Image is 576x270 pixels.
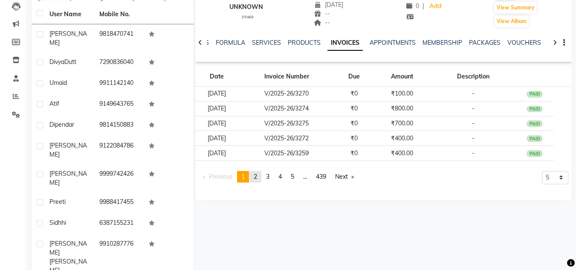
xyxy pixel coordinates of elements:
span: Previous [209,173,232,180]
td: ₹700.00 [373,116,431,131]
td: V/2025-26/3272 [238,131,335,146]
div: PAID [527,91,543,98]
td: ₹0 [335,101,373,116]
span: [PERSON_NAME] [49,30,87,46]
a: FORMULA [216,39,245,46]
span: -- [314,10,330,17]
td: 9988417455 [94,192,144,213]
a: APPOINTMENTS [370,39,416,46]
div: PAID [527,150,543,157]
td: V/2025-26/3274 [238,101,335,116]
td: [DATE] [195,116,238,131]
span: - [472,105,475,112]
span: [DATE] [314,1,343,9]
td: 9149643765 [94,94,144,115]
td: 9122084786 [94,136,144,164]
span: Umaid [49,79,67,87]
span: - [472,119,475,127]
th: Amount [373,67,431,87]
th: Due [335,67,373,87]
span: Sidhhi [49,219,66,226]
th: Description [431,67,516,87]
th: Mobile No. [94,5,144,24]
span: [PERSON_NAME] [49,170,87,186]
th: Date [195,67,238,87]
span: 3 [266,173,269,180]
a: SERVICES [252,39,281,46]
span: Dipendar [49,121,74,128]
td: [DATE] [195,101,238,116]
td: ₹400.00 [373,146,431,161]
span: | [423,2,424,11]
td: 9814150883 [94,115,144,136]
span: 2 [254,173,257,180]
a: INVOICES [327,35,363,51]
td: 7290836040 [94,52,144,73]
td: ₹0 [335,146,373,161]
span: ... [303,173,307,180]
span: 5 [291,173,294,180]
td: ₹0 [335,116,373,131]
a: Add [428,0,443,12]
span: [PERSON_NAME] [49,240,87,256]
td: 9999742426 [94,164,144,192]
td: [DATE] [195,87,238,102]
span: [PERSON_NAME] [49,142,87,158]
div: unknown [229,3,263,12]
span: Divya [49,58,64,66]
span: 1 [241,173,245,180]
span: - [472,134,475,142]
th: User Name [44,5,94,24]
td: V/2025-26/3270 [238,87,335,102]
span: - [472,149,475,157]
td: ₹0 [335,131,373,146]
div: PAID [527,106,543,113]
div: PAID [527,135,543,142]
td: 9911142140 [94,73,144,94]
td: 9818470741 [94,24,144,52]
span: -- [314,19,330,26]
td: 6387155231 [94,213,144,234]
td: V/2025-26/3275 [238,116,335,131]
td: [DATE] [195,146,238,161]
span: - [472,90,475,97]
a: PRODUCTS [288,39,321,46]
td: ₹800.00 [373,101,431,116]
span: Dutt [64,58,76,66]
a: VOUCHERS [507,39,541,46]
a: MEMBERSHIP [423,39,462,46]
th: Invoice Number [238,67,335,87]
button: View Summary [495,2,537,14]
nav: Pagination [199,171,359,183]
a: Next [331,171,358,183]
span: Preeti [49,198,66,206]
span: Atif [49,100,59,107]
button: View Album [495,15,529,27]
td: ₹100.00 [373,87,431,102]
td: ₹400.00 [373,131,431,146]
span: 439 [316,173,326,180]
span: 4 [278,173,282,180]
span: other [242,15,254,19]
span: 0 [406,2,419,10]
div: PAID [527,120,543,127]
td: V/2025-26/3259 [238,146,335,161]
td: [DATE] [195,131,238,146]
a: PACKAGES [469,39,501,46]
td: ₹0 [335,87,373,102]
